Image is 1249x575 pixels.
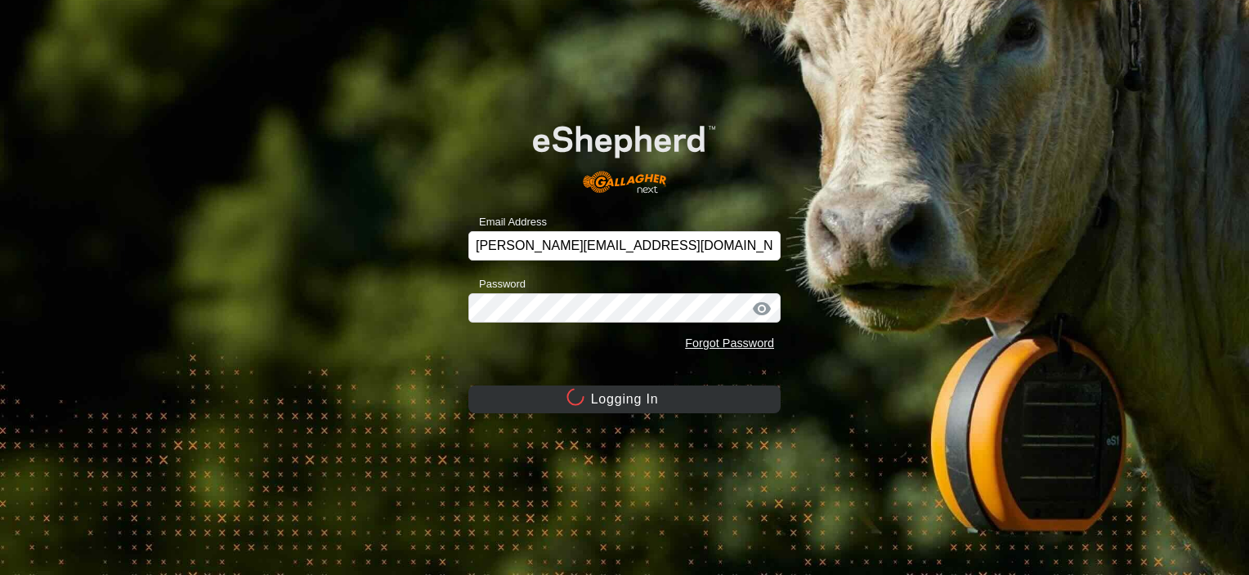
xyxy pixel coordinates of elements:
[499,100,750,206] img: E-shepherd Logo
[468,276,526,292] label: Password
[685,337,774,350] a: Forgot Password
[468,214,547,230] label: Email Address
[468,231,781,261] input: Email Address
[468,386,781,413] button: Logging In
